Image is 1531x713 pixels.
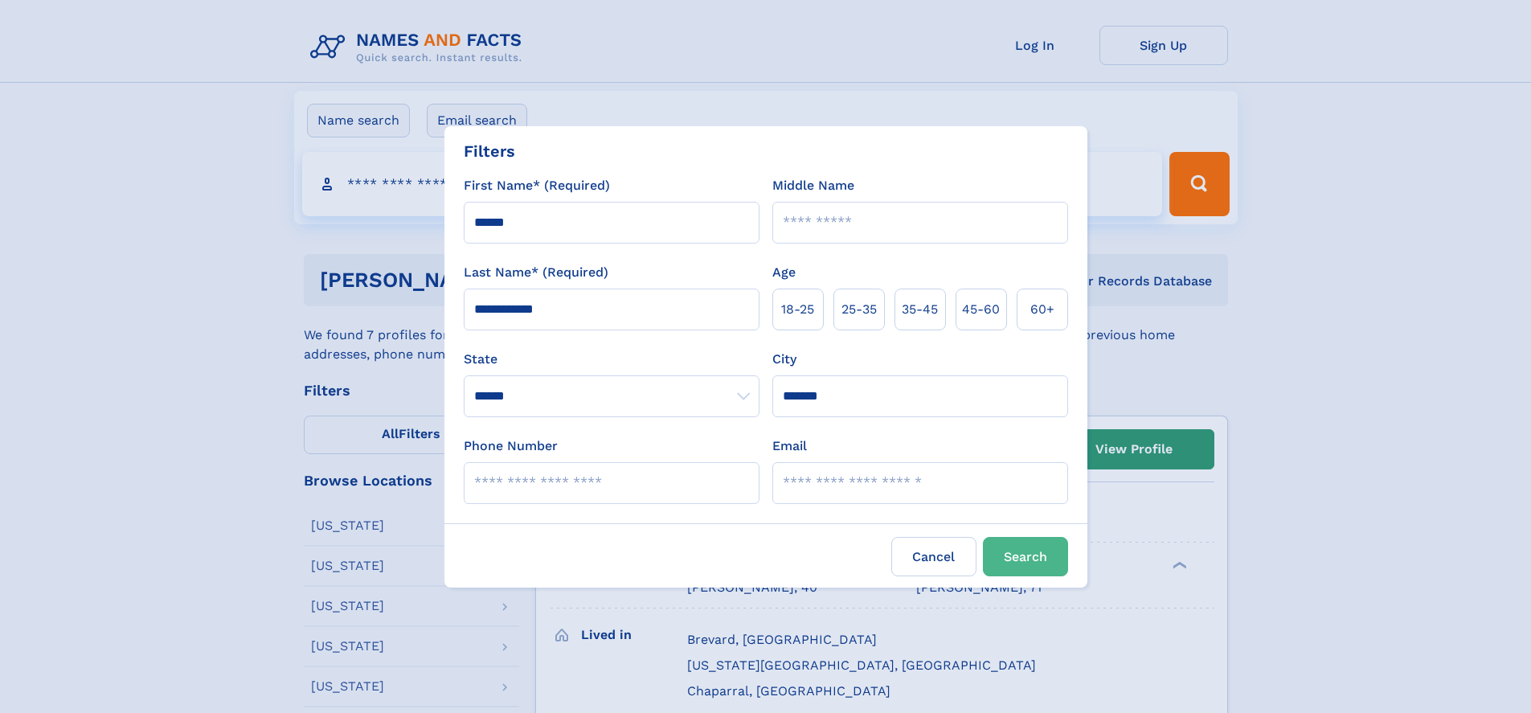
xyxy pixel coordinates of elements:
label: Middle Name [772,176,854,195]
label: First Name* (Required) [464,176,610,195]
label: Last Name* (Required) [464,263,608,282]
label: Phone Number [464,436,558,456]
label: Email [772,436,807,456]
button: Search [983,537,1068,576]
label: Cancel [891,537,976,576]
span: 35‑45 [902,300,938,319]
span: 18‑25 [781,300,814,319]
span: 25‑35 [841,300,877,319]
label: City [772,350,796,369]
span: 45‑60 [962,300,1000,319]
div: Filters [464,139,515,163]
span: 60+ [1030,300,1054,319]
label: State [464,350,759,369]
label: Age [772,263,796,282]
